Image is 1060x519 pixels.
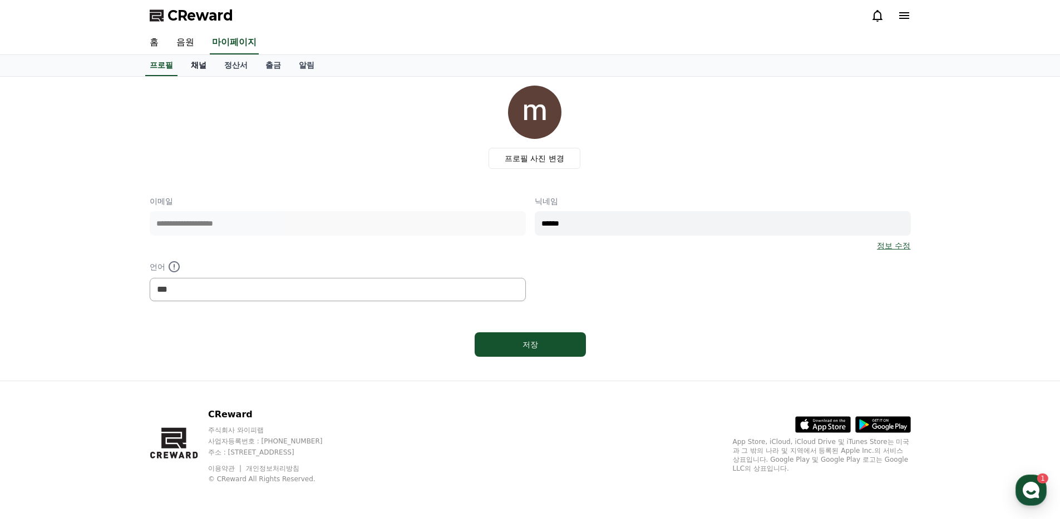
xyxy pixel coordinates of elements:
[208,448,344,457] p: 주소 : [STREET_ADDRESS]
[141,31,167,54] a: 홈
[73,352,144,380] a: 1대화
[208,465,243,472] a: 이용약관
[290,55,323,76] a: 알림
[35,369,42,378] span: 홈
[208,475,344,483] p: © CReward All Rights Reserved.
[102,370,115,378] span: 대화
[167,31,203,54] a: 음원
[172,369,185,378] span: 설정
[210,31,259,54] a: 마이페이지
[144,352,214,380] a: 설정
[150,196,526,207] p: 이메일
[167,7,233,24] span: CReward
[208,426,344,435] p: 주식회사 와이피랩
[489,148,580,169] label: 프로필 사진 변경
[145,55,178,76] a: 프로필
[150,7,233,24] a: CReward
[475,332,586,357] button: 저장
[535,196,911,207] p: 닉네임
[208,437,344,446] p: 사업자등록번호 : [PHONE_NUMBER]
[508,86,561,139] img: profile_image
[3,352,73,380] a: 홈
[246,465,299,472] a: 개인정보처리방침
[113,352,117,361] span: 1
[182,55,215,76] a: 채널
[257,55,290,76] a: 출금
[150,260,526,273] p: 언어
[497,339,564,350] div: 저장
[733,437,911,473] p: App Store, iCloud, iCloud Drive 및 iTunes Store는 미국과 그 밖의 나라 및 지역에서 등록된 Apple Inc.의 서비스 상표입니다. Goo...
[877,240,910,251] a: 정보 수정
[215,55,257,76] a: 정산서
[208,408,344,421] p: CReward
